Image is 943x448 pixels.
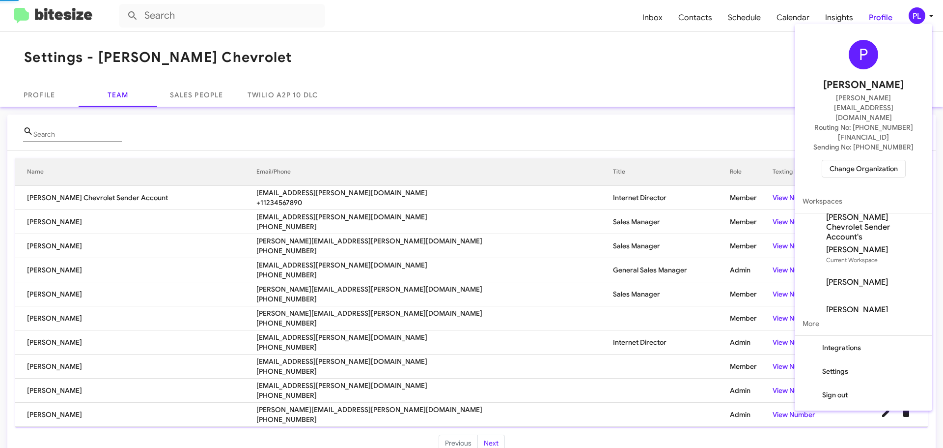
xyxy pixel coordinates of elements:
span: [PERSON_NAME][EMAIL_ADDRESS][DOMAIN_NAME] [806,93,920,122]
button: Integrations [795,336,932,359]
button: Settings [795,359,932,383]
span: Workspaces [795,189,932,213]
span: More [795,312,932,335]
span: [PERSON_NAME] Chevrolet Sender Account's [826,212,924,242]
span: Sending No: [PHONE_NUMBER] [813,142,914,152]
span: [PERSON_NAME] [826,245,888,255]
span: [PERSON_NAME] [823,77,904,93]
button: Change Organization [822,160,906,178]
button: Sign out [795,383,932,407]
span: Routing No: [PHONE_NUMBER][FINANCIAL_ID] [806,122,920,142]
span: [PERSON_NAME] [826,305,888,315]
div: P [849,40,878,69]
span: [PERSON_NAME] [826,277,888,287]
span: Current Workspace [826,256,878,264]
span: Change Organization [830,160,898,177]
